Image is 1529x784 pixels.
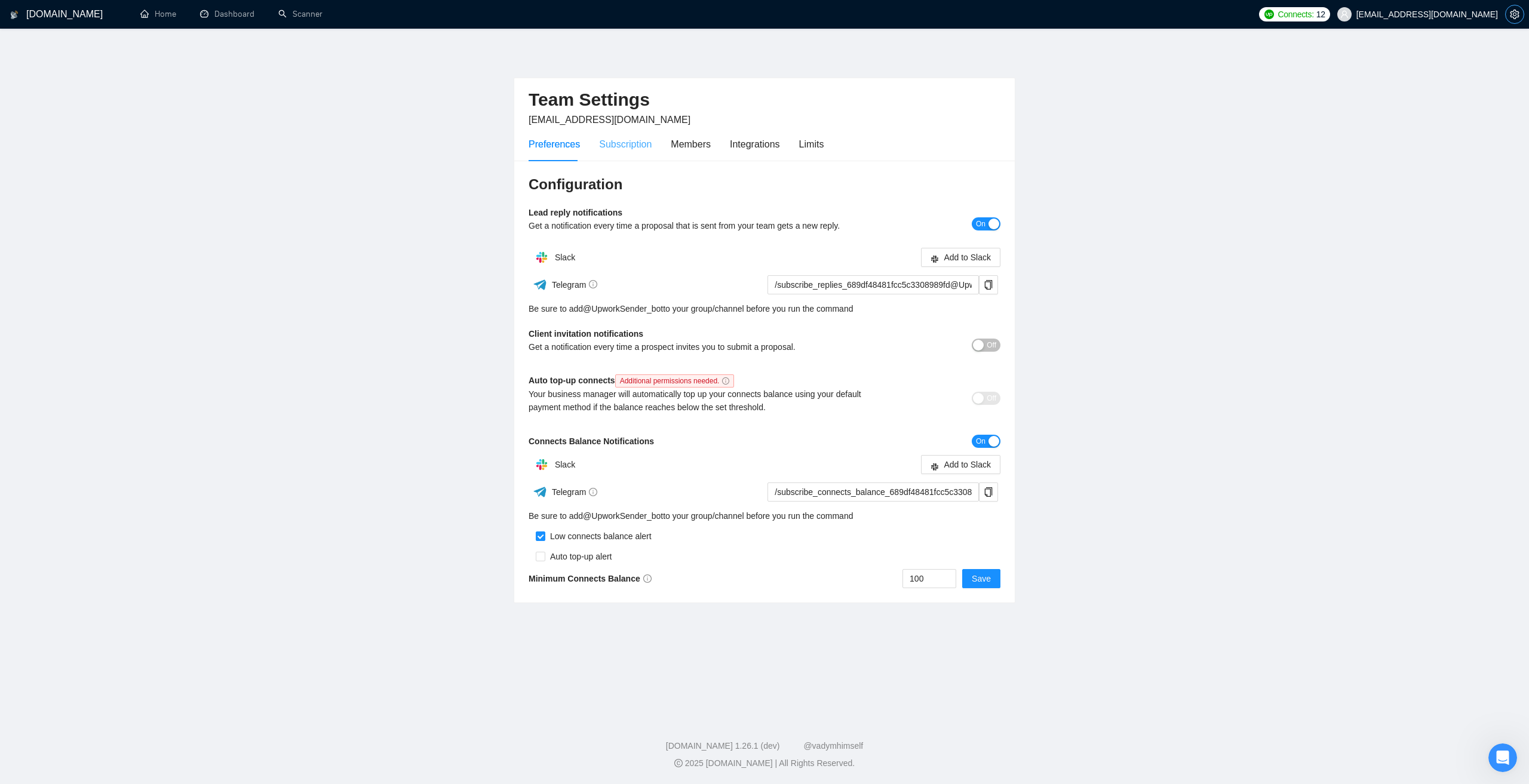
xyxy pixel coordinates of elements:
span: setting [1506,10,1524,19]
b: Lead reply notifications [529,208,622,217]
div: Members [671,137,711,152]
span: info-circle [589,488,597,496]
div: Be sure to add to your group/channel before you run the command [529,302,1000,315]
div: 2025 [DOMAIN_NAME] | All Rights Reserved. [10,757,1519,770]
span: info-circle [643,574,652,583]
span: Save [972,572,991,585]
span: info-circle [589,280,597,288]
h3: Configuration [529,175,1000,194]
div: Auto top-up alert [545,550,612,563]
a: @vadymhimself [803,741,863,751]
span: On [976,435,985,448]
b: Connects Balance Notifications [529,436,654,446]
div: Integrations [730,137,780,152]
a: @UpworkSender_bot [583,302,663,315]
span: Off [987,392,996,405]
button: copy [979,275,998,294]
img: upwork-logo.png [1264,10,1274,19]
button: copy [979,482,998,502]
div: Be sure to add to your group/channel before you run the command [529,509,1000,522]
a: homeHome [140,9,176,19]
span: 12 [1316,8,1325,21]
b: Auto top-up connects [529,376,739,385]
div: Limits [799,137,824,152]
span: user [1340,10,1349,19]
span: slack [931,462,939,471]
span: [EMAIL_ADDRESS][DOMAIN_NAME] [529,115,690,125]
a: searchScanner [278,9,323,19]
img: ww3wtPAAAAAElFTkSuQmCC [533,484,548,499]
button: setting [1505,5,1524,24]
span: On [976,217,985,230]
b: Minimum Connects Balance [529,574,652,583]
span: copyright [674,759,683,767]
div: Get a notification every time a prospect invites you to submit a proposal. [529,340,883,353]
span: Slack [555,253,575,262]
span: Add to Slack [944,251,991,264]
span: Add to Slack [944,458,991,471]
a: dashboardDashboard [200,9,254,19]
button: slackAdd to Slack [921,455,1000,474]
img: hpQkSZIkSZIkSZIkSZIkSZIkSZIkSZIkSZIkSZIkSZIkSZIkSZIkSZIkSZIkSZIkSZIkSZIkSZIkSZIkSZIkSZIkSZIkSZIkS... [530,453,554,476]
div: Subscription [599,137,652,152]
span: copy [980,280,997,290]
span: Telegram [552,280,598,290]
img: hpQkSZIkSZIkSZIkSZIkSZIkSZIkSZIkSZIkSZIkSZIkSZIkSZIkSZIkSZIkSZIkSZIkSZIkSZIkSZIkSZIkSZIkSZIkSZIkS... [530,245,554,269]
span: info-circle [722,377,729,385]
a: setting [1505,10,1524,19]
a: @UpworkSender_bot [583,509,663,522]
a: [DOMAIN_NAME] 1.26.1 (dev) [666,741,780,751]
img: logo [10,5,19,24]
img: ww3wtPAAAAAElFTkSuQmCC [533,277,548,292]
span: Telegram [552,487,598,497]
div: Low connects balance alert [545,530,652,543]
b: Client invitation notifications [529,329,643,339]
div: Preferences [529,137,580,152]
h2: Team Settings [529,88,1000,112]
div: Get a notification every time a proposal that is sent from your team gets a new reply. [529,219,883,232]
span: Connects: [1278,8,1313,21]
span: Off [987,339,996,352]
iframe: Intercom live chat [1488,743,1517,772]
span: copy [980,487,997,497]
button: slackAdd to Slack [921,248,1000,267]
span: Additional permissions needed. [615,374,735,388]
span: Slack [555,460,575,469]
button: Save [962,569,1000,588]
span: slack [931,254,939,263]
div: Your business manager will automatically top up your connects balance using your default payment ... [529,388,883,414]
